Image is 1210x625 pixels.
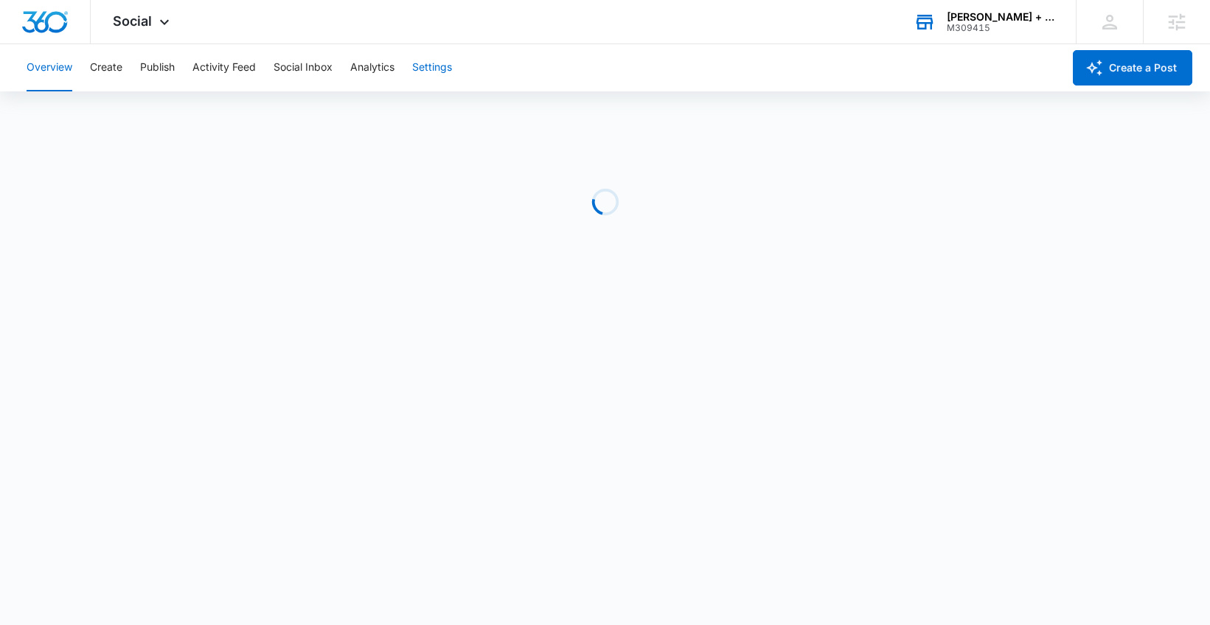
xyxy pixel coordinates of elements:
button: Social Inbox [274,44,333,91]
button: Publish [140,44,175,91]
button: Settings [412,44,452,91]
button: Create [90,44,122,91]
button: Create a Post [1073,50,1192,85]
div: account id [947,23,1054,33]
button: Activity Feed [192,44,256,91]
div: account name [947,11,1054,23]
button: Analytics [350,44,394,91]
button: Overview [27,44,72,91]
span: Social [113,13,152,29]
